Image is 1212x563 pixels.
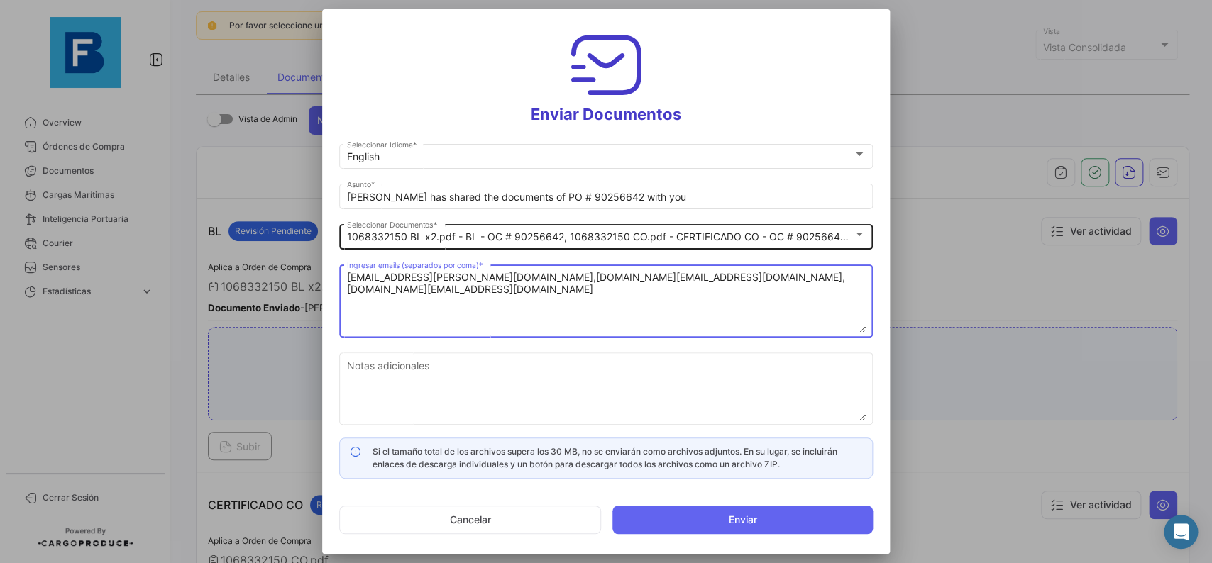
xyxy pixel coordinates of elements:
[339,26,873,124] h3: Enviar Documentos
[373,446,837,469] span: Si el tamaño total de los archivos supera los 30 MB, no se enviarán como archivos adjuntos. En su...
[339,506,601,534] button: Cancelar
[1164,515,1198,549] div: Abrir Intercom Messenger
[347,150,380,162] mat-select-trigger: English
[612,506,873,534] button: Enviar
